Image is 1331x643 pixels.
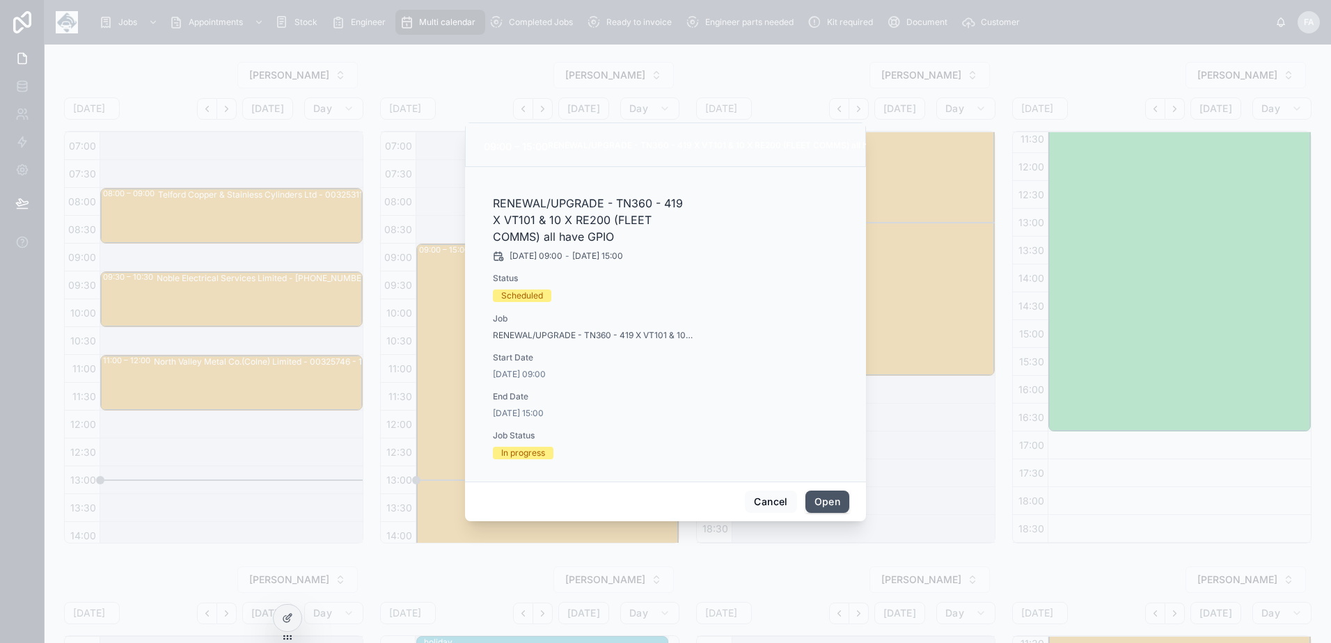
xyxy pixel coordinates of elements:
span: Start Date [493,352,693,363]
div: 09:00 – 15:00RENEWAL/UPGRADE - TN360 - 419 X VT101 & 10 X RE200 (FLEET COMMS) all have GPIO [482,140,904,156]
span: Job [493,313,693,324]
span: Job Status [493,430,693,441]
span: [DATE] 15:00 [572,251,623,262]
button: Cancel [745,491,796,513]
button: Open [805,491,849,513]
span: [DATE] 09:00 [493,369,693,380]
div: Scheduled [501,289,543,302]
div: In progress [501,447,545,459]
div: RENEWAL/UPGRADE - TN360 - 419 X VT101 & 10 X RE200 (FLEET COMMS) all have GPIO [548,140,904,151]
span: Status [493,273,693,284]
span: - [565,251,569,262]
h2: RENEWAL/UPGRADE - TN360 - 419 X VT101 & 10 X RE200 (FLEET COMMS) all have GPIO [493,195,693,245]
div: 09:00 – 15:00 [484,138,548,155]
span: [DATE] 15:00 [493,408,693,419]
span: [DATE] 09:00 [510,251,562,262]
a: RENEWAL/UPGRADE - TN360 - 419 X VT101 & 10 X RE200 (FLEET COMMS) all have GPIO (45912.506132905095) [493,330,693,341]
span: End Date [493,391,693,402]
